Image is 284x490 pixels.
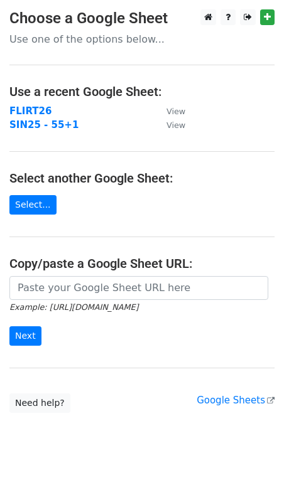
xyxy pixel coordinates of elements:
[9,326,41,346] input: Next
[9,302,138,312] small: Example: [URL][DOMAIN_NAME]
[9,256,275,271] h4: Copy/paste a Google Sheet URL:
[9,9,275,28] h3: Choose a Google Sheet
[197,395,275,406] a: Google Sheets
[9,84,275,99] h4: Use a recent Google Sheet:
[9,119,79,130] a: SIN25 - 55+1
[167,120,185,130] small: View
[9,195,57,215] a: Select...
[167,107,185,116] small: View
[9,33,275,46] p: Use one of the options below...
[154,105,185,117] a: View
[9,105,52,117] a: FLIRT26
[9,276,268,300] input: Paste your Google Sheet URL here
[9,171,275,186] h4: Select another Google Sheet:
[9,393,70,413] a: Need help?
[154,119,185,130] a: View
